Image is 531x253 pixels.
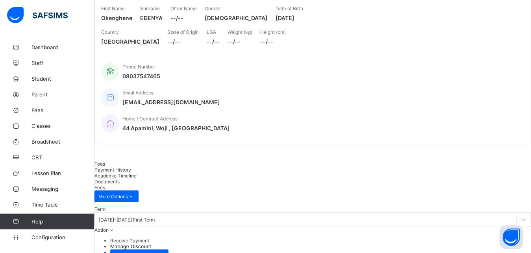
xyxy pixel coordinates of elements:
[207,38,220,45] span: --/--
[207,29,216,35] span: LGA
[140,6,160,11] span: Surname
[101,15,132,21] span: Okeoghene
[167,38,199,45] span: --/--
[140,15,163,21] span: EDENYA
[101,6,125,11] span: First Name
[31,170,94,176] span: Lesson Plan
[276,15,303,21] span: [DATE]
[205,6,221,11] span: Gender
[94,179,120,185] span: Documents
[31,218,94,225] span: Help
[122,90,153,96] span: Email Address
[98,194,135,199] span: More Options
[31,91,94,98] span: Parent
[122,116,178,122] span: Home / Contract Address
[101,38,159,45] span: [GEOGRAPHIC_DATA]
[122,125,230,131] span: 44 Apamini, Woji , [GEOGRAPHIC_DATA]
[110,244,151,249] button: Manage Discount
[122,64,155,70] span: Phone Number
[260,29,286,35] span: Height (cm)
[94,167,131,173] span: Payment History
[260,38,286,45] span: --/--
[94,161,105,167] span: Fees
[94,173,137,179] span: Academic Timeline
[170,15,197,21] span: --/--
[31,139,94,145] span: Broadsheet
[31,234,94,240] span: Configuration
[94,206,105,212] span: Term
[500,225,523,249] button: Open asap
[94,185,105,190] span: Fees
[31,186,94,192] span: Messaging
[31,60,94,66] span: Staff
[228,29,252,35] span: Weight (kg)
[7,7,68,24] img: safsims
[110,238,531,244] li: dropdown-list-item-text-0
[99,217,155,223] div: [DATE]-[DATE] First Term
[276,6,303,11] span: Date of Birth
[31,44,94,50] span: Dashboard
[205,15,268,21] span: [DEMOGRAPHIC_DATA]
[167,29,199,35] span: State of Origin
[110,244,531,249] li: dropdown-list-item-text-1
[31,154,94,161] span: CBT
[228,38,252,45] span: --/--
[31,123,94,129] span: Classes
[31,76,94,82] span: Student
[122,73,160,79] span: 08037547465
[94,227,109,233] span: Action
[170,6,197,11] span: Other Name
[101,29,119,35] span: Country
[31,201,94,208] span: Time Table
[31,107,94,113] span: Fees
[122,99,220,105] span: [EMAIL_ADDRESS][DOMAIN_NAME]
